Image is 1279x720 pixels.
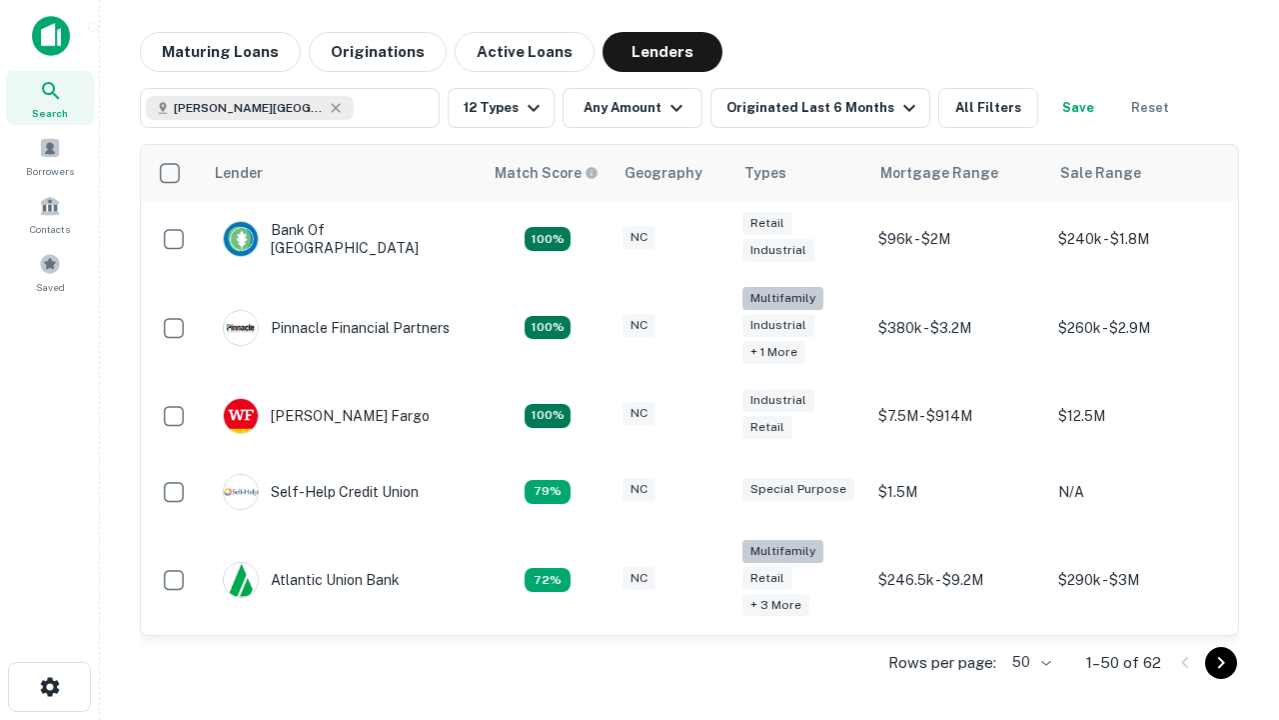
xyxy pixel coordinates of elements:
[30,221,70,237] span: Contacts
[6,71,94,125] a: Search
[215,161,263,185] div: Lender
[888,651,996,675] p: Rows per page:
[223,474,419,510] div: Self-help Credit Union
[625,161,702,185] div: Geography
[742,314,814,337] div: Industrial
[1179,496,1279,592] iframe: Chat Widget
[742,389,814,412] div: Industrial
[455,32,595,72] button: Active Loans
[726,96,921,120] div: Originated Last 6 Months
[1118,88,1182,128] button: Reset
[224,563,258,597] img: picture
[224,475,258,509] img: picture
[309,32,447,72] button: Originations
[868,454,1048,530] td: $1.5M
[742,416,792,439] div: Retail
[174,99,324,117] span: [PERSON_NAME][GEOGRAPHIC_DATA], [GEOGRAPHIC_DATA]
[224,399,258,433] img: picture
[495,162,599,184] div: Capitalize uses an advanced AI algorithm to match your search with the best lender. The match sco...
[224,311,258,345] img: picture
[32,105,68,121] span: Search
[880,161,998,185] div: Mortgage Range
[742,212,792,235] div: Retail
[563,88,702,128] button: Any Amount
[223,310,450,346] div: Pinnacle Financial Partners
[26,163,74,179] span: Borrowers
[744,161,786,185] div: Types
[623,402,655,425] div: NC
[732,145,868,201] th: Types
[525,568,571,592] div: Matching Properties: 10, hasApolloMatch: undefined
[1046,88,1110,128] button: Save your search to get updates of matches that match your search criteria.
[623,314,655,337] div: NC
[223,398,430,434] div: [PERSON_NAME] Fargo
[603,32,722,72] button: Lenders
[1205,647,1237,679] button: Go to next page
[613,145,732,201] th: Geography
[525,316,571,340] div: Matching Properties: 25, hasApolloMatch: undefined
[868,630,1048,706] td: $200k - $3.3M
[742,239,814,262] div: Industrial
[623,478,655,501] div: NC
[525,227,571,251] div: Matching Properties: 14, hasApolloMatch: undefined
[868,530,1048,631] td: $246.5k - $9.2M
[1048,454,1228,530] td: N/A
[6,245,94,299] a: Saved
[495,162,595,184] h6: Match Score
[6,129,94,183] a: Borrowers
[1004,648,1054,677] div: 50
[1048,277,1228,378] td: $260k - $2.9M
[1086,651,1161,675] p: 1–50 of 62
[1048,145,1228,201] th: Sale Range
[742,478,854,501] div: Special Purpose
[1060,161,1141,185] div: Sale Range
[36,279,65,295] span: Saved
[742,287,823,310] div: Multifamily
[203,145,483,201] th: Lender
[623,567,655,590] div: NC
[742,567,792,590] div: Retail
[1048,201,1228,277] td: $240k - $1.8M
[525,404,571,428] div: Matching Properties: 15, hasApolloMatch: undefined
[742,540,823,563] div: Multifamily
[868,378,1048,454] td: $7.5M - $914M
[1048,530,1228,631] td: $290k - $3M
[938,88,1038,128] button: All Filters
[6,187,94,241] a: Contacts
[224,222,258,256] img: picture
[742,594,809,617] div: + 3 more
[32,16,70,56] img: capitalize-icon.png
[868,201,1048,277] td: $96k - $2M
[710,88,930,128] button: Originated Last 6 Months
[868,277,1048,378] td: $380k - $3.2M
[742,341,805,364] div: + 1 more
[223,562,400,598] div: Atlantic Union Bank
[1048,630,1228,706] td: $480k - $3.1M
[140,32,301,72] button: Maturing Loans
[623,226,655,249] div: NC
[483,145,613,201] th: Capitalize uses an advanced AI algorithm to match your search with the best lender. The match sco...
[525,480,571,504] div: Matching Properties: 11, hasApolloMatch: undefined
[223,221,463,257] div: Bank Of [GEOGRAPHIC_DATA]
[1048,378,1228,454] td: $12.5M
[448,88,555,128] button: 12 Types
[868,145,1048,201] th: Mortgage Range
